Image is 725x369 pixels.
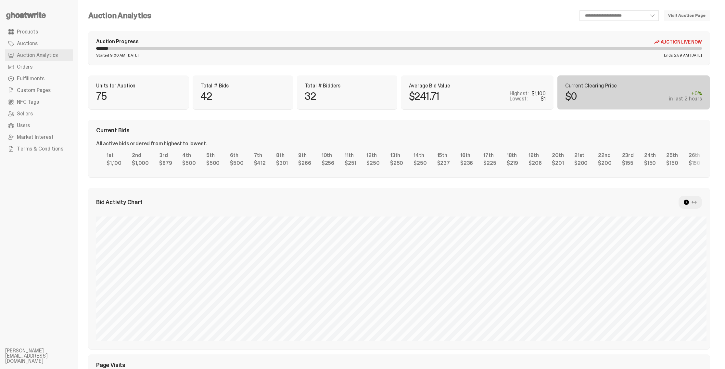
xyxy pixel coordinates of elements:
[528,161,541,166] div: $206
[182,161,196,166] div: $500
[552,161,564,166] div: $201
[598,161,611,166] div: $200
[666,161,678,166] div: $150
[298,153,311,158] div: 9th
[254,153,266,158] div: 7th
[661,39,702,45] span: Auction Live Now
[531,91,546,96] div: $1,100
[552,153,564,158] div: 20th
[507,161,518,166] div: $219
[182,153,196,158] div: 4th
[574,153,588,158] div: 21st
[5,49,73,61] a: Auction Analytics
[17,76,45,81] span: Fulfillments
[664,10,710,21] a: Visit Auction Page
[159,161,172,166] div: $879
[200,83,285,88] p: Total # Bids
[230,153,243,158] div: 6th
[298,161,311,166] div: $266
[528,153,541,158] div: 19th
[5,61,73,73] a: Orders
[5,131,73,143] a: Market Interest
[132,153,149,158] div: 2nd
[460,153,473,158] div: 16th
[17,135,54,140] span: Market Interest
[88,12,151,20] h4: Auction Analytics
[644,153,656,158] div: 24th
[437,153,450,158] div: 15th
[5,348,83,364] li: [PERSON_NAME][EMAIL_ADDRESS][DOMAIN_NAME]
[409,83,546,88] p: Average Bid Value
[96,127,130,133] span: Current Bids
[276,161,288,166] div: $301
[5,38,73,49] a: Auctions
[96,83,181,88] p: Units for Auction
[5,73,73,85] a: Fulfillments
[96,141,207,146] div: All active bids ordered from highest to lowest.
[17,41,38,46] span: Auctions
[437,161,450,166] div: $237
[200,91,212,101] p: 42
[574,161,588,166] div: $200
[5,143,73,155] a: Terms & Conditions
[17,29,38,34] span: Products
[5,85,73,96] a: Custom Pages
[345,161,356,166] div: $251
[669,91,702,96] div: +0%
[17,146,63,152] span: Terms & Conditions
[17,111,33,116] span: Sellers
[413,153,426,158] div: 14th
[322,161,334,166] div: $256
[305,91,316,101] p: 32
[322,153,334,158] div: 10th
[565,83,702,88] p: Current Clearing Price
[132,161,149,166] div: $1,000
[390,161,403,166] div: $250
[507,153,518,158] div: 18th
[644,161,656,166] div: $150
[622,153,634,158] div: 23rd
[510,96,528,101] p: Lowest:
[689,161,700,166] div: $150
[107,161,121,166] div: $1,100
[206,161,220,166] div: $500
[409,91,439,101] p: $241.71
[541,96,546,101] div: $1
[483,161,496,166] div: $225
[5,96,73,108] a: NFC Tags
[17,64,32,70] span: Orders
[598,153,611,158] div: 22nd
[159,153,172,158] div: 3rd
[690,53,702,57] span: [DATE]
[413,161,426,166] div: $250
[390,153,403,158] div: 13th
[483,153,496,158] div: 17th
[366,161,379,166] div: $250
[305,83,389,88] p: Total # Bidders
[366,153,379,158] div: 12th
[17,53,58,58] span: Auction Analytics
[5,26,73,38] a: Products
[345,153,356,158] div: 11th
[17,123,30,128] span: Users
[17,88,51,93] span: Custom Pages
[127,53,138,57] span: [DATE]
[460,161,473,166] div: $236
[254,161,266,166] div: $412
[96,39,138,45] div: Auction Progress
[96,91,107,101] p: 75
[622,161,634,166] div: $155
[666,153,678,158] div: 25th
[5,120,73,131] a: Users
[96,53,125,57] span: Started 9:00 AM
[664,53,689,57] span: Ends 2:59 AM
[565,91,577,101] p: $0
[17,99,39,105] span: NFC Tags
[669,96,702,101] div: in last 2 hours
[276,153,288,158] div: 8th
[510,91,529,96] p: Highest:
[96,362,125,368] span: Page Visits
[230,161,243,166] div: $500
[206,153,220,158] div: 5th
[96,199,143,205] span: Bid Activity Chart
